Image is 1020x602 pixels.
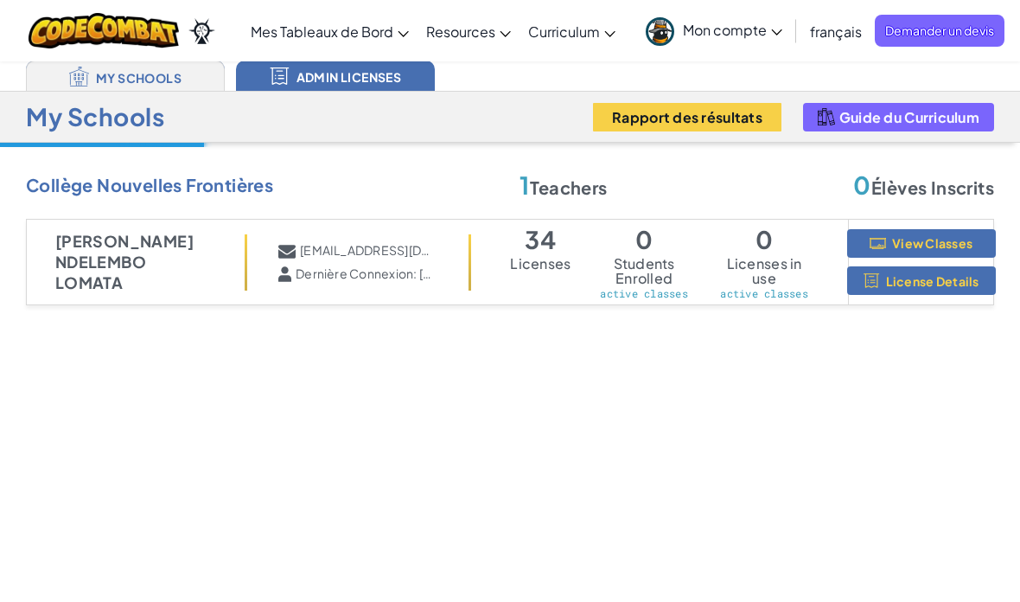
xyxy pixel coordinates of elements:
[875,15,1004,47] a: Demander un devis
[510,223,571,256] span: 34
[520,8,624,54] a: Curriculum
[242,8,418,54] a: Mes Tableaux de Bord
[637,3,791,58] a: Mon compte
[839,110,979,125] span: Guide du Curriculum
[847,266,996,295] button: License Details
[426,22,495,41] span: Resources
[520,169,608,202] span: Teachers
[803,103,994,131] button: Guide du Curriculum
[300,243,437,260] span: [EMAIL_ADDRESS][DOMAIN_NAME]
[29,13,180,48] img: CodeCombat logo
[278,266,291,282] img: IconLastLogin.svg
[810,22,862,41] span: français
[251,22,393,41] span: Mes Tableaux de Bord
[717,223,812,256] span: 0
[55,231,214,293] span: [PERSON_NAME] Ndelembo Lomata
[296,266,437,282] span: Dernière Connexion: [DATE]
[583,103,793,131] a: Rapport des résultats
[26,100,165,133] h1: My Schools
[26,172,273,198] span: Collège Nouvelles Frontières
[510,256,571,271] span: Licenses
[589,256,700,285] span: Students Enrolled
[418,8,520,54] a: Resources
[801,8,870,54] a: français
[528,22,600,41] span: Curriculum
[589,223,700,256] span: 0
[26,61,225,91] a: My Schools
[593,103,781,131] button: Rapport des résultats
[520,170,530,200] span: 1
[278,243,296,260] img: IconEnvelope.svg
[853,170,871,200] span: 0
[717,285,812,301] span: active classes
[646,17,674,46] img: avatar
[589,285,700,301] span: active classes
[717,256,812,285] span: Licenses in use
[892,236,972,250] span: View Classes
[886,274,979,288] span: License Details
[683,21,782,39] span: Mon compte
[853,169,994,202] span: Élèves Inscrits
[847,229,996,258] button: View Classes
[188,18,215,44] img: Ozaria
[236,61,435,91] a: Admin Licenses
